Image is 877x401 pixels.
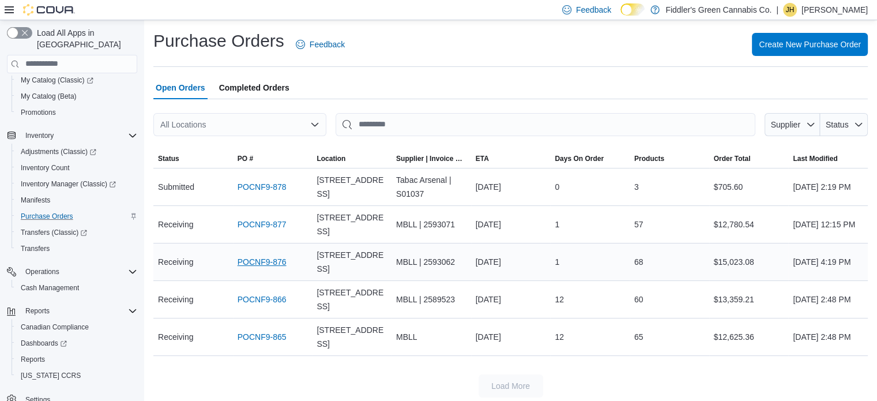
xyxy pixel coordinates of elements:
[786,3,795,17] span: JH
[21,283,79,293] span: Cash Management
[21,147,96,156] span: Adjustments (Classic)
[16,193,137,207] span: Manifests
[291,33,349,56] a: Feedback
[158,180,194,194] span: Submitted
[709,325,789,348] div: $12,625.36
[25,131,54,140] span: Inventory
[21,265,64,279] button: Operations
[634,293,643,306] span: 60
[317,211,387,238] span: [STREET_ADDRESS]
[396,154,466,163] span: Supplier | Invoice Number
[491,380,530,392] span: Load More
[471,325,551,348] div: [DATE]
[634,180,639,194] span: 3
[238,154,253,163] span: PO #
[392,213,471,236] div: MBLL | 2593071
[336,113,755,136] input: This is a search bar. After typing your query, hit enter to filter the results lower in the page.
[21,179,116,189] span: Inventory Manager (Classic)
[16,161,137,175] span: Inventory Count
[709,250,789,273] div: $15,023.08
[21,129,58,143] button: Inventory
[238,218,287,231] a: POCNF9-877
[12,72,142,88] a: My Catalog (Classic)
[233,149,313,168] button: PO #
[620,3,645,16] input: Dark Mode
[392,288,471,311] div: MBLL | 2589523
[158,293,193,306] span: Receiving
[788,325,868,348] div: [DATE] 2:48 PM
[471,149,551,168] button: ETA
[238,293,287,306] a: POCNF9-866
[238,180,287,194] a: POCNF9-878
[21,163,70,173] span: Inventory Count
[12,368,142,384] button: [US_STATE] CCRS
[312,149,392,168] button: Location
[709,288,789,311] div: $13,359.21
[634,218,643,231] span: 57
[820,113,868,136] button: Status
[2,303,142,319] button: Reports
[21,92,77,101] span: My Catalog (Beta)
[16,369,85,383] a: [US_STATE] CCRS
[16,336,137,350] span: Dashboards
[471,175,551,198] div: [DATE]
[32,27,137,50] span: Load All Apps in [GEOGRAPHIC_DATA]
[21,355,45,364] span: Reports
[634,154,664,163] span: Products
[759,39,861,50] span: Create New Purchase Order
[12,224,142,241] a: Transfers (Classic)
[317,248,387,276] span: [STREET_ADDRESS]
[765,113,820,136] button: Supplier
[471,213,551,236] div: [DATE]
[21,371,81,380] span: [US_STATE] CCRS
[21,228,87,237] span: Transfers (Classic)
[16,193,55,207] a: Manifests
[16,73,137,87] span: My Catalog (Classic)
[801,3,868,17] p: [PERSON_NAME]
[555,255,559,269] span: 1
[714,154,751,163] span: Order Total
[16,73,98,87] a: My Catalog (Classic)
[471,288,551,311] div: [DATE]
[16,106,61,119] a: Promotions
[788,250,868,273] div: [DATE] 4:19 PM
[238,330,287,344] a: POCNF9-865
[238,255,287,269] a: POCNF9-876
[16,226,92,239] a: Transfers (Classic)
[555,293,564,306] span: 12
[634,330,643,344] span: 65
[392,325,471,348] div: MBLL
[158,255,193,269] span: Receiving
[16,281,137,295] span: Cash Management
[555,330,564,344] span: 12
[776,3,778,17] p: |
[16,281,84,295] a: Cash Management
[16,320,93,334] a: Canadian Compliance
[12,104,142,121] button: Promotions
[12,88,142,104] button: My Catalog (Beta)
[21,212,73,221] span: Purchase Orders
[771,120,800,129] span: Supplier
[392,250,471,273] div: MBLL | 2593062
[21,76,93,85] span: My Catalog (Classic)
[21,339,67,348] span: Dashboards
[12,192,142,208] button: Manifests
[476,154,489,163] span: ETA
[752,33,868,56] button: Create New Purchase Order
[630,149,709,168] button: Products
[12,208,142,224] button: Purchase Orders
[16,320,137,334] span: Canadian Compliance
[709,213,789,236] div: $12,780.54
[153,149,233,168] button: Status
[310,120,319,129] button: Open list of options
[12,335,142,351] a: Dashboards
[16,226,137,239] span: Transfers (Classic)
[310,39,345,50] span: Feedback
[826,120,849,129] span: Status
[12,176,142,192] a: Inventory Manager (Classic)
[16,242,54,256] a: Transfers
[634,255,643,269] span: 68
[788,288,868,311] div: [DATE] 2:48 PM
[21,108,56,117] span: Promotions
[25,306,50,316] span: Reports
